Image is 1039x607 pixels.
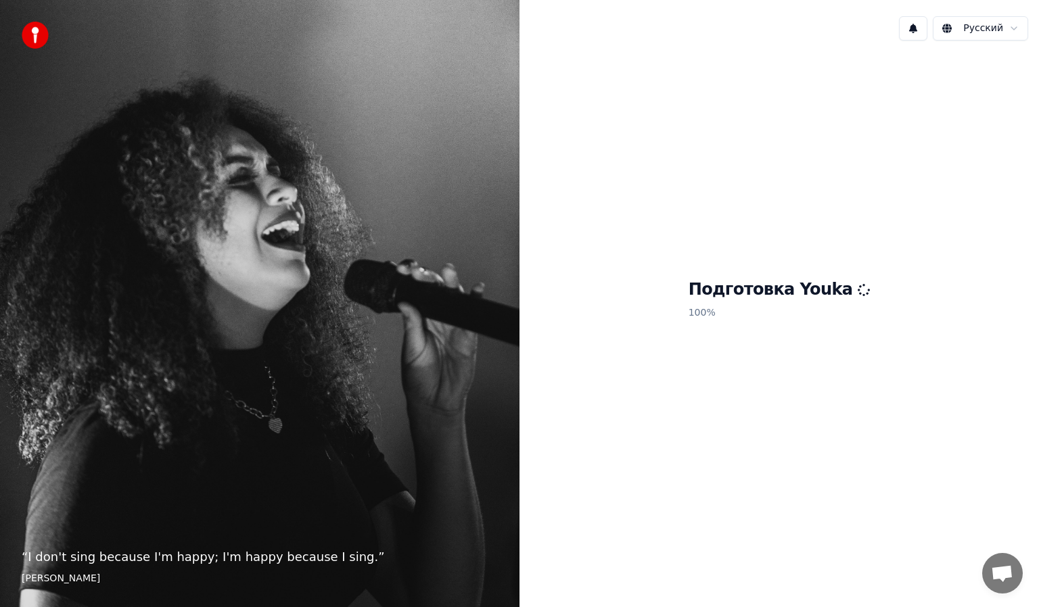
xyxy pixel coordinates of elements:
div: Открытый чат [982,553,1023,593]
h1: Подготовка Youka [689,279,871,301]
img: youka [22,22,49,49]
p: “ I don't sing because I'm happy; I'm happy because I sing. ” [22,548,498,566]
p: 100 % [689,301,871,325]
footer: [PERSON_NAME] [22,572,498,585]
